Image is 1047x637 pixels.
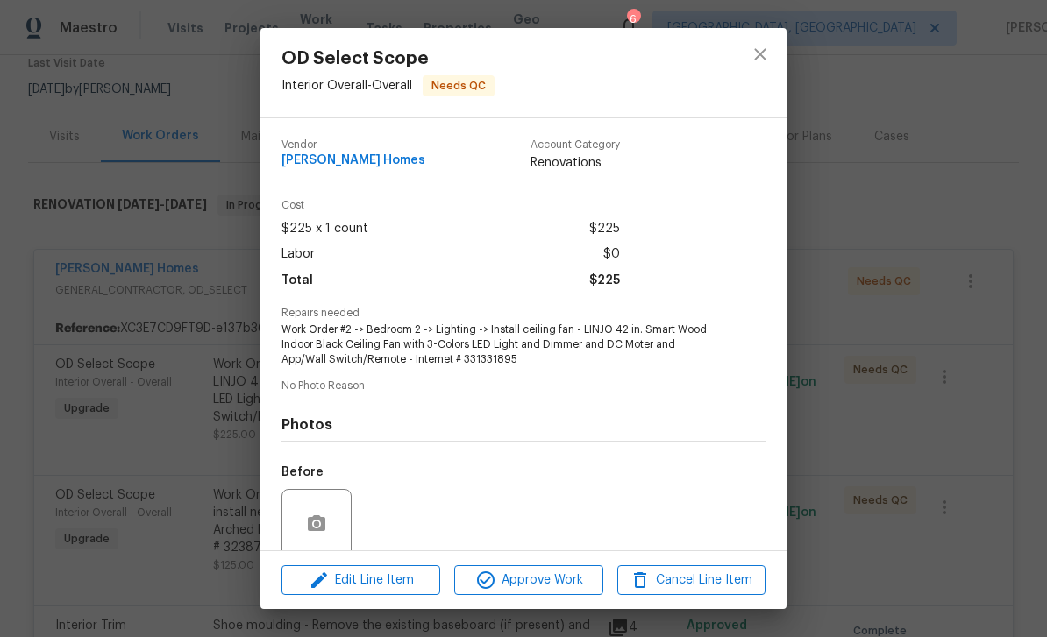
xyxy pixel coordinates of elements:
span: Approve Work [459,570,597,591]
span: $225 x 1 count [281,216,368,242]
span: [PERSON_NAME] Homes [281,154,425,167]
button: Edit Line Item [281,565,440,596]
span: $225 [589,216,620,242]
span: No Photo Reason [281,380,766,392]
span: $0 [603,242,620,267]
button: Cancel Line Item [617,565,766,596]
button: Approve Work [454,565,602,596]
span: OD Select Scope [281,49,495,68]
h5: Before [281,466,324,478]
span: Repairs needed [281,308,766,319]
span: Labor [281,242,315,267]
div: 6 [627,11,639,28]
span: Cancel Line Item [623,570,760,591]
span: Total [281,268,313,294]
span: Renovations [531,154,620,172]
span: Work Order #2 -> Bedroom 2 -> Lighting -> Install ceiling fan - LINJO 42 in. Smart Wood Indoor Bl... [281,322,717,366]
span: Interior Overall - Overall [281,80,412,92]
button: close [739,33,781,75]
span: $225 [589,268,620,294]
span: Edit Line Item [287,570,435,591]
h4: Photos [281,416,766,434]
span: Account Category [531,139,620,151]
span: Vendor [281,139,425,151]
span: Cost [281,200,620,211]
span: Needs QC [424,77,493,95]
